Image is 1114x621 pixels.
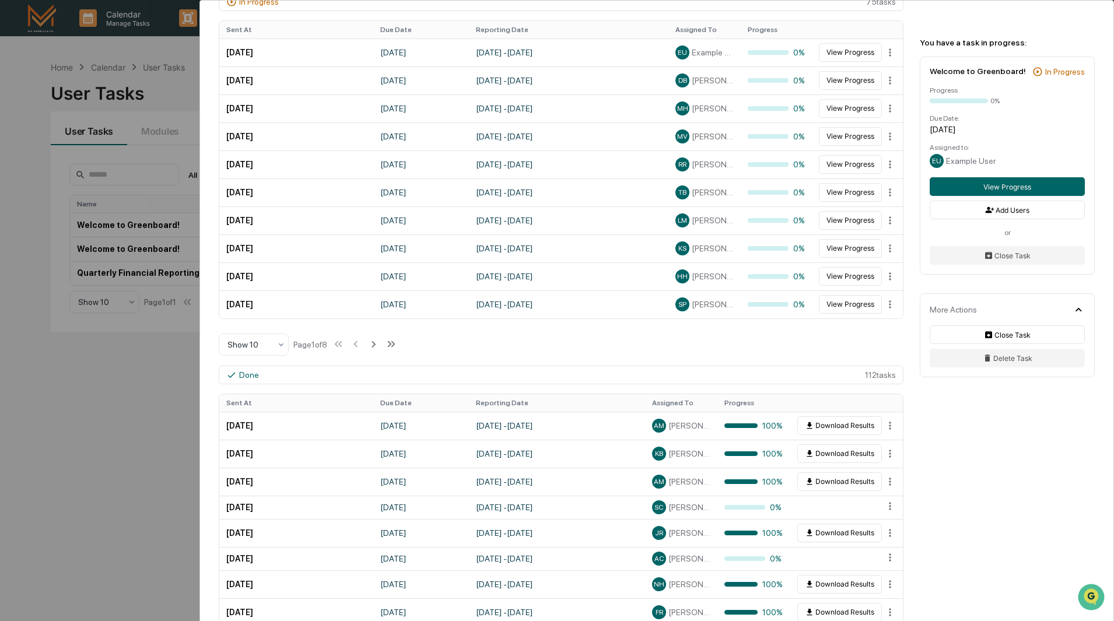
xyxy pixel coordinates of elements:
[668,608,710,617] span: [PERSON_NAME]
[219,412,373,440] td: [DATE]
[469,394,645,412] th: Reporting Date
[469,440,645,468] td: [DATE] - [DATE]
[819,295,882,314] button: View Progress
[219,66,373,94] td: [DATE]
[293,340,327,349] div: Page 1 of 8
[469,519,645,547] td: [DATE] - [DATE]
[373,262,469,290] td: [DATE]
[219,496,373,519] td: [DATE]
[724,528,783,538] div: 100%
[373,150,469,178] td: [DATE]
[219,440,373,468] td: [DATE]
[219,150,373,178] td: [DATE]
[692,272,734,281] span: [PERSON_NAME]
[678,48,687,57] span: EU
[724,503,783,512] div: 0%
[819,127,882,146] button: View Progress
[724,421,783,430] div: 100%
[654,503,664,511] span: SC
[717,394,790,412] th: Progress
[990,97,1000,105] div: 0%
[655,450,663,458] span: KB
[219,122,373,150] td: [DATE]
[7,164,78,185] a: 🔎Data Lookup
[80,142,149,163] a: 🗄️Attestations
[219,38,373,66] td: [DATE]
[12,148,21,157] div: 🖐️
[469,262,668,290] td: [DATE] - [DATE]
[373,468,469,496] td: [DATE]
[1045,67,1085,76] div: In Progress
[692,76,734,85] span: [PERSON_NAME]
[692,132,734,141] span: [PERSON_NAME]
[678,160,686,169] span: RR
[930,229,1085,237] div: or
[654,422,664,430] span: AM
[654,555,664,563] span: AC
[373,394,469,412] th: Due Date
[469,38,668,66] td: [DATE] - [DATE]
[930,86,1085,94] div: Progress
[748,272,806,281] div: 0%
[198,93,212,107] button: Start new chat
[668,477,710,486] span: [PERSON_NAME]
[819,99,882,118] button: View Progress
[219,290,373,318] td: [DATE]
[678,244,686,252] span: KS
[724,580,783,589] div: 100%
[7,142,80,163] a: 🖐️Preclearance
[692,300,734,309] span: [PERSON_NAME]
[797,575,882,594] button: Download Results
[724,477,783,486] div: 100%
[23,169,73,181] span: Data Lookup
[930,177,1085,196] button: View Progress
[819,211,882,230] button: View Progress
[819,71,882,90] button: View Progress
[668,503,710,512] span: [PERSON_NAME]
[219,262,373,290] td: [DATE]
[668,554,710,563] span: [PERSON_NAME]
[373,178,469,206] td: [DATE]
[748,188,806,197] div: 0%
[219,206,373,234] td: [DATE]
[219,21,373,38] th: Sent At
[692,244,734,253] span: [PERSON_NAME]
[819,155,882,174] button: View Progress
[219,570,373,598] td: [DATE]
[668,528,710,538] span: [PERSON_NAME]
[748,160,806,169] div: 0%
[12,24,212,43] p: How can we help?
[677,132,688,141] span: MV
[819,267,882,286] button: View Progress
[797,444,882,463] button: Download Results
[219,366,903,384] div: 112 task s
[373,412,469,440] td: [DATE]
[930,349,1085,367] button: Delete Task
[656,608,663,616] span: FR
[12,170,21,180] div: 🔎
[373,519,469,547] td: [DATE]
[677,104,688,113] span: MH
[920,38,1095,47] div: You have a task in progress:
[654,580,664,588] span: NH
[668,580,710,589] span: [PERSON_NAME]
[748,300,806,309] div: 0%
[219,547,373,570] td: [DATE]
[930,66,1026,76] div: Welcome to Greenboard!
[678,76,687,85] span: DB
[23,147,75,159] span: Preclearance
[692,104,734,113] span: [PERSON_NAME]
[40,89,191,101] div: Start new chat
[797,416,882,435] button: Download Results
[692,48,734,57] span: Example User
[373,440,469,468] td: [DATE]
[219,234,373,262] td: [DATE]
[373,21,469,38] th: Due Date
[748,244,806,253] div: 0%
[645,394,717,412] th: Assigned To
[724,608,783,617] div: 100%
[219,94,373,122] td: [DATE]
[668,21,741,38] th: Assigned To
